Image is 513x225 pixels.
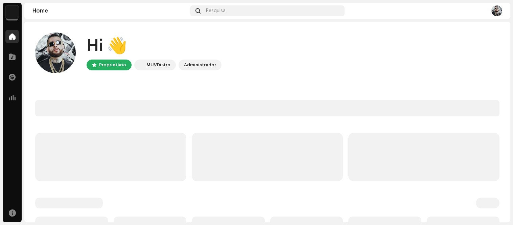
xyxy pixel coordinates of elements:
span: Pesquisa [206,8,226,14]
div: MUVDistro [146,61,170,69]
img: 1767a687-e30b-460b-9708-cccf5910db0f [491,5,502,16]
div: Home [32,8,187,14]
img: 56eeb297-7269-4a48-bf6b-d4ffa91748c0 [136,61,144,69]
img: 56eeb297-7269-4a48-bf6b-d4ffa91748c0 [5,5,19,19]
img: 1767a687-e30b-460b-9708-cccf5910db0f [35,32,76,73]
div: Administrador [184,61,216,69]
div: Hi 👋 [87,35,221,57]
div: Proprietário [99,61,126,69]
